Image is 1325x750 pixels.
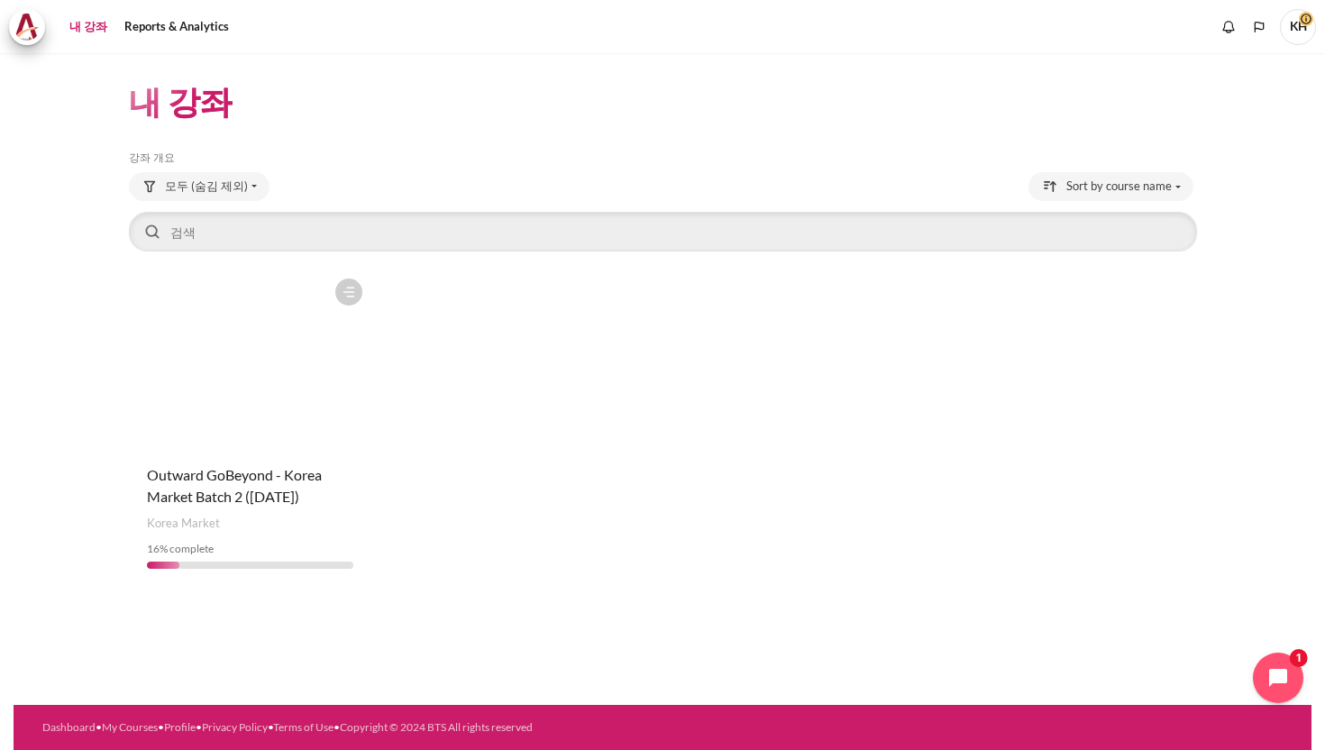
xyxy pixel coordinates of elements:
[147,515,220,533] span: Korea Market
[202,720,268,734] a: Privacy Policy
[147,542,160,555] span: 16
[14,14,40,41] img: Architeck
[273,720,334,734] a: Terms of Use
[42,720,96,734] a: Dashboard
[147,466,322,505] a: Outward GoBeyond - Korea Market Batch 2 ([DATE])
[129,80,233,123] h1: 내 강좌
[9,9,54,45] a: Architeck Architeck
[129,151,1197,165] h5: 강좌 개요
[1280,9,1316,45] span: KH
[1280,9,1316,45] a: 사용자 메뉴
[165,178,248,196] span: 모두 (숨김 제외)
[129,172,270,201] button: Grouping drop-down menu
[164,720,196,734] a: Profile
[1028,172,1193,201] button: Sorting drop-down menu
[14,53,1311,614] section: 내용
[147,541,353,557] div: % complete
[129,172,1197,255] div: Course overview controls
[1246,14,1273,41] button: Languages
[102,720,158,734] a: My Courses
[340,720,533,734] a: Copyright © 2024 BTS All rights reserved
[1215,14,1242,41] div: Show notification window with no new notifications
[42,719,730,736] div: • • • • •
[63,9,114,45] a: 내 강좌
[118,9,235,45] a: Reports & Analytics
[1066,178,1172,196] span: Sort by course name
[129,212,1197,252] input: 검색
